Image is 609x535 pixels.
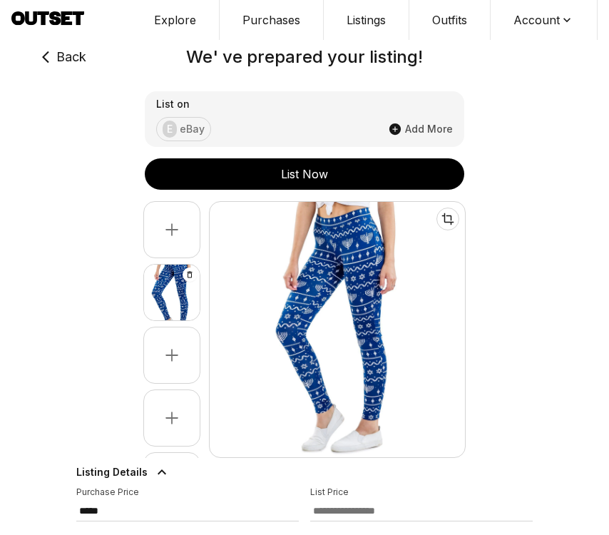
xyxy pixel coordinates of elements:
[59,46,550,68] h2: We' ve prepared your listing!
[388,122,453,136] button: Add More
[163,121,177,138] span: E
[76,465,148,479] span: Listing Details
[183,267,197,282] button: Delete image
[76,458,533,486] button: Listing Details
[145,165,464,183] div: List Now
[56,47,86,67] span: Back
[76,486,299,498] p: Purchase Price
[31,40,86,74] button: Back
[180,122,205,136] span: eBay
[210,202,465,457] img: Main Product Image
[405,122,453,136] span: Add More
[310,486,349,498] p: List Price
[145,158,464,190] button: List Now
[156,97,190,111] span: List on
